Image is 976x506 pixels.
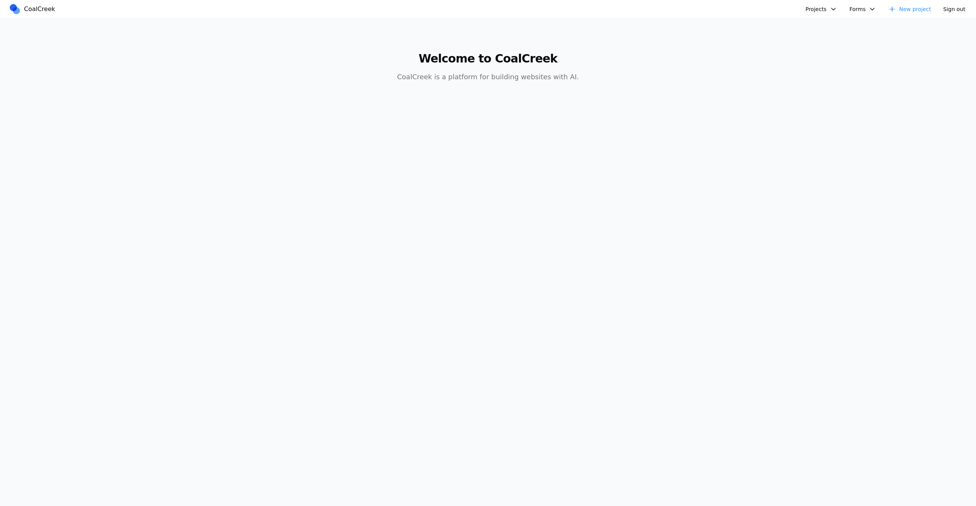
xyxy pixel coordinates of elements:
button: Projects [801,3,842,15]
span: CoalCreek [24,5,55,14]
p: CoalCreek is a platform for building websites with AI. [342,72,634,82]
button: Sign out [939,3,970,15]
a: New project [884,3,936,15]
h1: Welcome to CoalCreek [342,52,634,66]
a: CoalCreek [9,3,58,15]
button: Forms [845,3,881,15]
